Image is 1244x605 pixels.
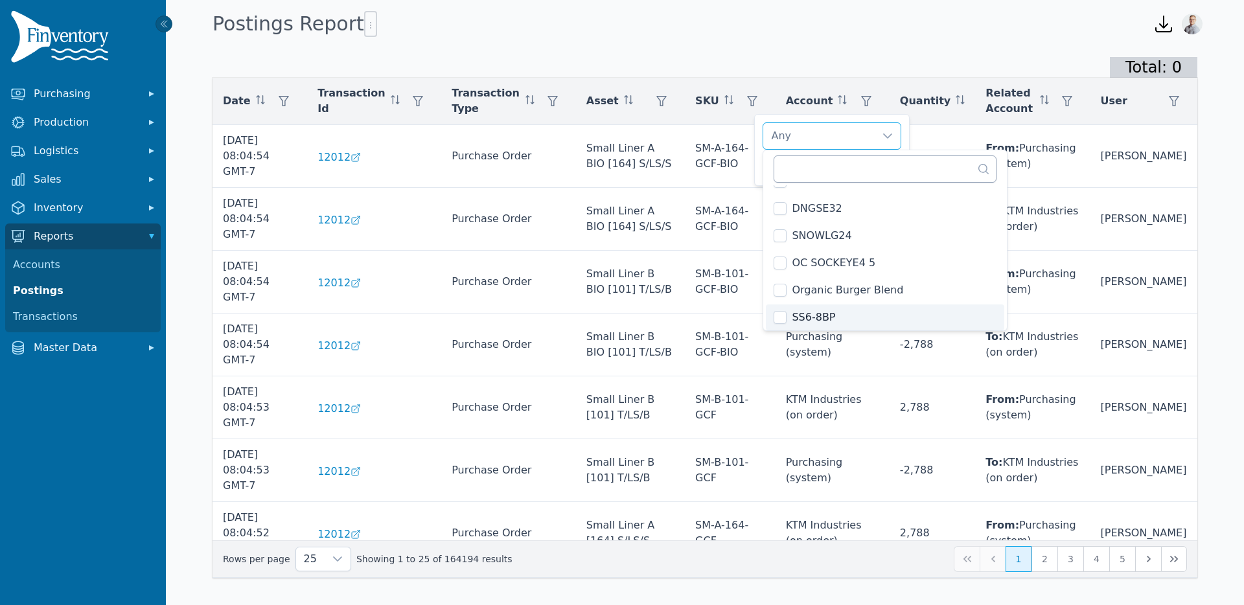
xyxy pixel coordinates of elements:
[8,304,158,330] a: Transactions
[5,109,161,135] button: Production
[576,188,685,251] td: Small Liner A BIO [164] S/LS/S
[5,138,161,164] button: Logistics
[1161,546,1187,572] button: Last Page
[890,502,975,565] td: 2,788
[763,123,875,149] div: Any
[213,376,307,439] td: [DATE] 08:04:53 GMT-7
[213,188,307,251] td: [DATE] 08:04:54 GMT-7
[766,196,1004,222] li: DNGSE32
[213,314,307,376] td: [DATE] 08:04:54 GMT-7
[317,401,431,417] a: 12012
[792,228,851,244] span: SNOWLG24
[985,393,1019,405] span: From:
[900,93,950,109] span: Quantity
[1006,546,1031,572] button: Page 1
[10,10,114,68] img: Finventory
[576,376,685,439] td: Small Liner B [101] T/LS/B
[685,125,776,188] td: SM-A-164-GCF-BIO
[34,115,137,130] span: Production
[776,376,890,439] td: KTM Industries (on order)
[1090,125,1197,188] td: [PERSON_NAME]
[356,553,513,565] span: Showing 1 to 25 of 164194 results
[1090,439,1197,502] td: [PERSON_NAME]
[5,335,161,361] button: Master Data
[766,304,1004,330] li: SS6-8BP
[317,464,351,479] span: 12012
[441,314,576,376] td: Purchase Order
[317,86,386,117] span: Transaction Id
[792,310,835,325] span: SS6-8BP
[685,502,776,565] td: SM-A-164-GCF
[213,502,307,565] td: [DATE] 08:04:52 GMT-7
[685,439,776,502] td: SM-B-101-GCF
[34,86,137,102] span: Purchasing
[317,275,351,291] span: 12012
[685,314,776,376] td: SM-B-101-GCF-BIO
[766,250,1004,276] li: OC SOCKEYE4 5
[776,439,890,502] td: Purchasing (system)
[5,81,161,107] button: Purchasing
[576,502,685,565] td: Small Liner A [164] S/LS/S
[576,125,685,188] td: Small Liner A BIO [164] S/LS/S
[576,251,685,314] td: Small Liner B BIO [101] T/LS/B
[8,278,158,304] a: Postings
[786,93,833,109] span: Account
[1090,188,1197,251] td: [PERSON_NAME]
[985,456,1002,468] span: To:
[975,314,1090,376] td: KTM Industries (on order)
[317,212,431,228] a: 12012
[695,93,719,109] span: SKU
[1090,376,1197,439] td: [PERSON_NAME]
[5,195,161,221] button: Inventory
[776,314,890,376] td: Purchasing (system)
[317,150,431,165] a: 12012
[576,314,685,376] td: Small Liner B BIO [101] T/LS/B
[985,142,1019,154] span: From:
[34,340,137,356] span: Master Data
[685,188,776,251] td: SM-A-164-GCF-BIO
[1182,14,1203,34] img: Joshua Benton
[890,439,975,502] td: -2,788
[8,252,158,278] a: Accounts
[985,86,1034,117] span: Related Account
[213,11,377,37] h1: Postings Report
[317,338,431,354] a: 12012
[975,125,1090,188] td: Purchasing (system)
[34,172,137,187] span: Sales
[317,527,351,542] span: 12012
[317,212,351,228] span: 12012
[985,330,1002,343] span: To:
[1110,57,1197,78] div: Total: 0
[975,251,1090,314] td: Purchasing (system)
[1109,546,1135,572] button: Page 5
[5,166,161,192] button: Sales
[576,439,685,502] td: Small Liner B [101] T/LS/B
[890,314,975,376] td: -2,788
[296,547,325,571] span: Rows per page
[985,519,1019,531] span: From:
[317,150,351,165] span: 12012
[685,251,776,314] td: SM-B-101-GCF-BIO
[317,464,431,479] a: 12012
[1090,251,1197,314] td: [PERSON_NAME]
[5,223,161,249] button: Reports
[1135,546,1161,572] button: Next Page
[1090,314,1197,376] td: [PERSON_NAME]
[890,376,975,439] td: 2,788
[223,93,251,109] span: Date
[1090,502,1197,565] td: [PERSON_NAME]
[441,125,576,188] td: Purchase Order
[975,188,1090,251] td: KTM Industries (on order)
[792,255,875,271] span: OC SOCKEYE4 5
[441,188,576,251] td: Purchase Order
[1057,546,1083,572] button: Page 3
[441,502,576,565] td: Purchase Order
[890,125,975,188] td: 2,788
[975,439,1090,502] td: KTM Industries (on order)
[792,201,842,216] span: DNGSE32
[441,251,576,314] td: Purchase Order
[975,376,1090,439] td: Purchasing (system)
[441,439,576,502] td: Purchase Order
[317,401,351,417] span: 12012
[317,338,351,354] span: 12012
